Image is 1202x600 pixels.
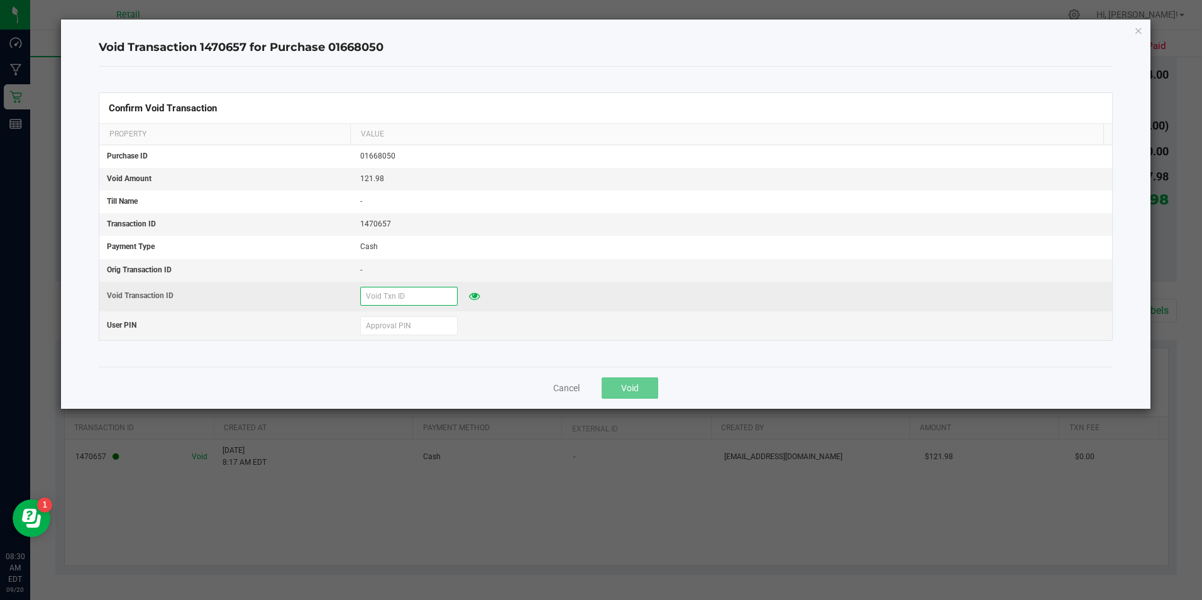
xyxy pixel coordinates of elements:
[13,499,50,537] iframe: Resource center
[621,383,639,393] span: Void
[361,130,384,138] span: Value
[107,197,138,206] span: Till Name
[360,197,362,206] span: -
[107,174,152,183] span: Void Amount
[109,103,217,114] span: Confirm Void Transaction
[99,40,1112,56] h4: Void Transaction 1470657 for Purchase 01668050
[360,152,395,160] span: 01668050
[107,242,155,251] span: Payment Type
[360,287,458,306] input: Void Txn ID
[360,219,391,228] span: 1470657
[107,152,148,160] span: Purchase ID
[553,382,580,394] button: Cancel
[107,321,136,330] span: User PIN
[360,265,362,274] span: -
[360,316,458,335] input: Approval PIN
[37,497,52,513] iframe: Resource center unread badge
[360,174,384,183] span: 121.98
[360,242,378,251] span: Cash
[107,265,172,274] span: Orig Transaction ID
[109,130,146,138] span: Property
[1134,23,1143,38] button: Close
[107,291,174,300] span: Void Transaction ID
[602,377,658,399] button: Void
[107,219,156,228] span: Transaction ID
